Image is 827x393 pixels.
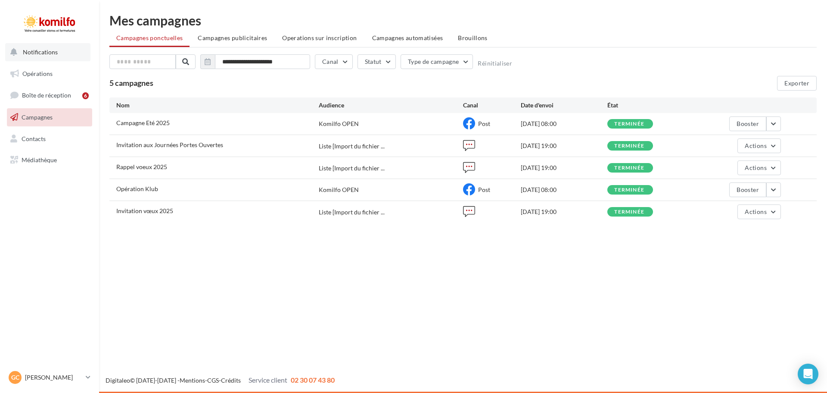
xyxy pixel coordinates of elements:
[478,120,490,127] span: Post
[116,207,173,214] span: Invitation vœux 2025
[372,34,443,41] span: Campagnes automatisées
[116,141,223,148] span: Invitation aux Journées Portes Ouvertes
[319,208,385,217] span: Liste [Import du fichier ...
[5,43,90,61] button: Notifications
[82,92,89,99] div: 6
[22,113,53,121] span: Campagnes
[614,143,644,149] div: terminée
[106,377,335,384] span: © [DATE]-[DATE] - - -
[737,138,780,153] button: Actions
[116,119,170,126] span: Campagne Eté 2025
[745,208,766,215] span: Actions
[745,142,766,149] span: Actions
[319,142,385,151] span: Liste [Import du fichier ...
[315,54,353,69] button: Canal
[798,364,818,384] div: Open Intercom Messenger
[22,70,53,77] span: Opérations
[607,101,694,110] div: État
[5,130,94,148] a: Contacts
[521,101,607,110] div: Date d'envoi
[521,208,607,216] div: [DATE] 19:00
[5,108,94,126] a: Campagnes
[116,101,319,110] div: Nom
[11,373,19,382] span: GC
[521,163,607,172] div: [DATE] 19:00
[319,119,359,128] div: Komilfo OPEN
[777,76,817,91] button: Exporter
[463,101,521,110] div: Canal
[109,78,153,88] span: 5 campagnes
[521,141,607,150] div: [DATE] 19:00
[22,91,71,99] span: Boîte de réception
[207,377,219,384] a: CGS
[25,373,82,382] p: [PERSON_NAME]
[478,186,490,193] span: Post
[614,165,644,171] div: terminée
[729,116,766,131] button: Booster
[249,376,287,384] span: Service client
[478,60,512,67] button: Réinitialiser
[614,187,644,193] div: terminée
[5,151,94,169] a: Médiathèque
[737,204,780,219] button: Actions
[358,54,396,69] button: Statut
[614,209,644,215] div: terminée
[23,48,58,56] span: Notifications
[319,164,385,173] span: Liste [Import du fichier ...
[180,377,205,384] a: Mentions
[291,376,335,384] span: 02 30 07 43 80
[116,185,158,192] span: Opération Klub
[401,54,473,69] button: Type de campagne
[106,377,130,384] a: Digitaleo
[7,369,92,386] a: GC [PERSON_NAME]
[22,156,57,163] span: Médiathèque
[5,65,94,83] a: Opérations
[319,101,463,110] div: Audience
[109,14,817,27] div: Mes campagnes
[221,377,241,384] a: Crédits
[22,135,46,142] span: Contacts
[282,34,357,41] span: Operations sur inscription
[521,119,607,128] div: [DATE] 08:00
[521,185,607,194] div: [DATE] 08:00
[198,34,267,41] span: Campagnes publicitaires
[614,121,644,127] div: terminée
[737,160,780,175] button: Actions
[729,182,766,197] button: Booster
[319,185,359,194] div: Komilfo OPEN
[5,86,94,104] a: Boîte de réception6
[116,163,167,170] span: Rappel voeux 2025
[745,164,766,171] span: Actions
[458,34,488,41] span: Brouillons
